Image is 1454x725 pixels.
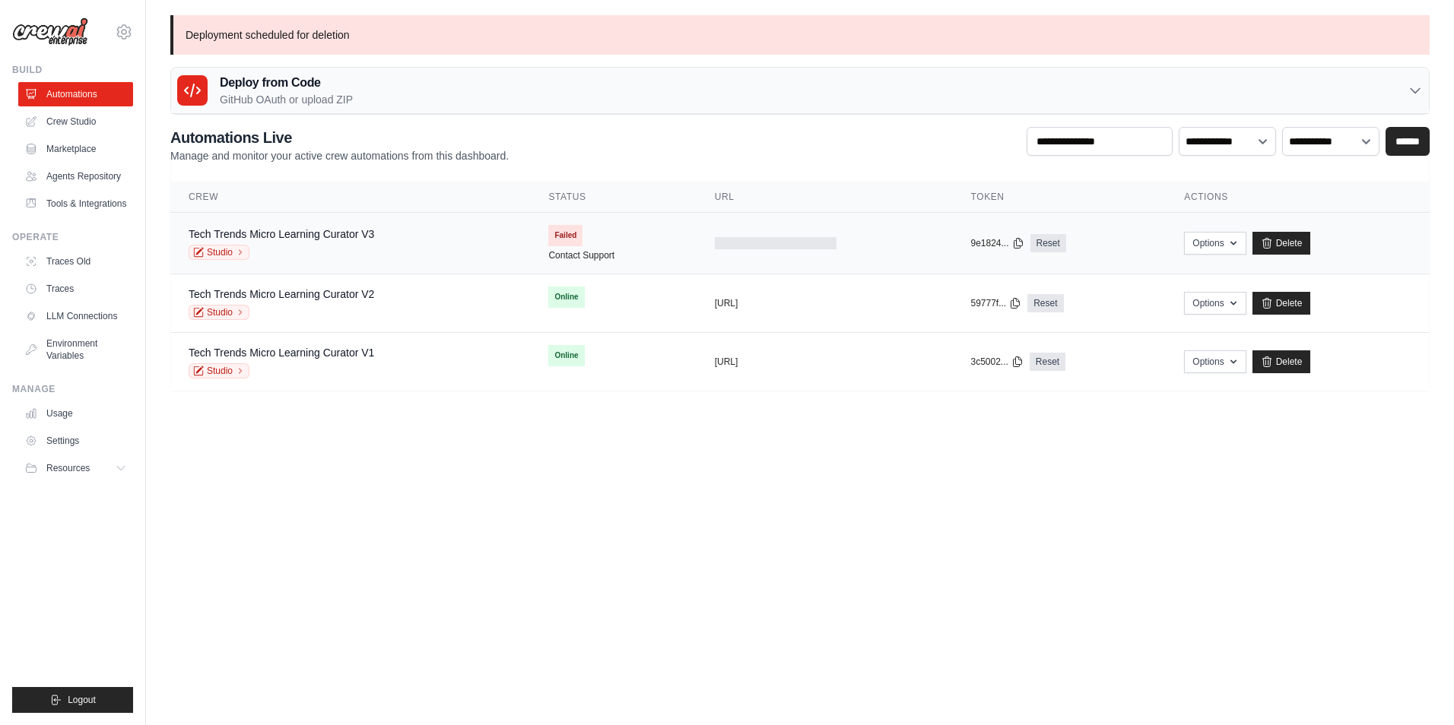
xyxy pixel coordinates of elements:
[170,127,509,148] h2: Automations Live
[189,363,249,378] a: Studio
[12,383,133,395] div: Manage
[1184,232,1246,255] button: Options
[18,137,133,161] a: Marketplace
[952,182,1166,213] th: Token
[189,288,374,300] a: Tech Trends Micro Learning Curator V2
[18,429,133,453] a: Settings
[1030,353,1065,371] a: Reset
[530,182,696,213] th: Status
[18,401,133,426] a: Usage
[548,345,584,366] span: Online
[1252,292,1311,315] a: Delete
[548,225,583,246] span: Failed
[970,356,1023,368] button: 3c5002...
[18,109,133,134] a: Crew Studio
[18,277,133,301] a: Traces
[12,64,133,76] div: Build
[1252,232,1311,255] a: Delete
[970,297,1021,309] button: 59777f...
[18,192,133,216] a: Tools & Integrations
[548,249,614,261] a: Contact Support
[1252,350,1311,373] a: Delete
[18,249,133,274] a: Traces Old
[1030,234,1066,252] a: Reset
[12,231,133,243] div: Operate
[220,92,353,107] p: GitHub OAuth or upload ZIP
[170,15,1430,55] p: Deployment scheduled for deletion
[548,287,584,308] span: Online
[18,164,133,188] a: Agents Repository
[170,148,509,163] p: Manage and monitor your active crew automations from this dashboard.
[1184,292,1246,315] button: Options
[46,462,90,474] span: Resources
[170,182,530,213] th: Crew
[68,694,96,706] span: Logout
[18,331,133,368] a: Environment Variables
[189,347,374,359] a: Tech Trends Micro Learning Curator V1
[970,237,1024,249] button: 9e1824...
[189,228,374,240] a: Tech Trends Micro Learning Curator V3
[18,456,133,480] button: Resources
[12,17,88,46] img: Logo
[18,304,133,328] a: LLM Connections
[1166,182,1430,213] th: Actions
[220,74,353,92] h3: Deploy from Code
[1378,652,1454,725] iframe: Chat Widget
[1184,350,1246,373] button: Options
[189,305,249,320] a: Studio
[18,82,133,106] a: Automations
[1027,294,1063,312] a: Reset
[697,182,953,213] th: URL
[12,687,133,713] button: Logout
[189,245,249,260] a: Studio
